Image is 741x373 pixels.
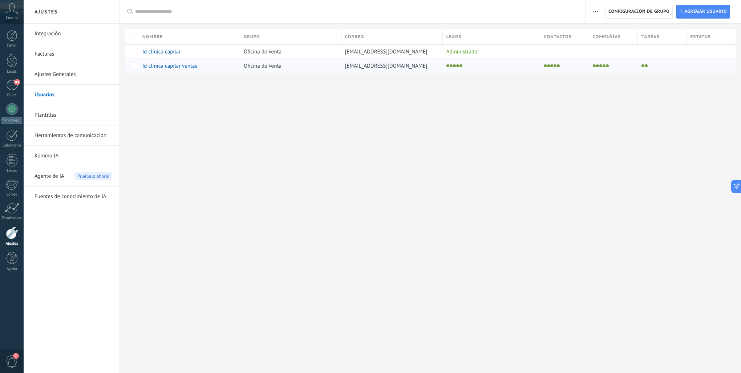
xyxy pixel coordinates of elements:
div: Chats [1,93,23,97]
span: Oficina de Venta [244,63,282,69]
span: [EMAIL_ADDRESS][DOMAIN_NAME] [345,48,428,55]
li: Agente de IA [24,166,120,186]
div: Oficina de Venta [240,45,338,59]
li: Integración [24,24,120,44]
span: Compañías [593,33,621,40]
li: Editar [599,64,602,67]
li: Exportar [459,64,462,67]
li: Instalar [446,64,449,67]
li: Kommo IA [24,146,120,166]
li: Plantillas [24,105,120,125]
span: Agregar usuario [684,5,727,18]
span: Contactos [544,33,571,40]
span: [EMAIL_ADDRESS][DOMAIN_NAME] [345,63,428,69]
span: Pruébalo ahora! [74,172,112,180]
a: Plantillas [35,105,112,125]
div: Estadísticas [1,216,23,221]
span: 2 [13,353,19,359]
li: Eliminar [456,64,459,67]
span: Grupo [244,33,260,40]
li: Eliminar [603,64,606,67]
li: Eliminar [554,64,556,67]
div: Ayuda [1,267,23,272]
a: Ajustes Generales [35,64,112,85]
div: Ajustes [1,241,23,246]
li: Examinar [596,64,599,67]
span: Correo [345,33,364,40]
div: Correo [1,192,23,197]
a: Fuentes de conocimiento de IA [35,186,112,207]
span: Id clínica capilar ventas [142,63,197,69]
a: Kommo IA [35,146,112,166]
span: Nombre [142,33,163,40]
a: Facturas [35,44,112,64]
a: Agregar usuario [676,5,730,19]
li: Instalar [593,64,596,67]
li: Editar [453,64,456,67]
span: Tareas [641,33,660,40]
li: Exportar [606,64,609,67]
span: Cuenta [6,16,18,20]
li: Exportar [557,64,560,67]
div: WhatsApp [1,117,22,124]
div: Oficina de Venta [240,59,338,73]
li: Usuarios [24,85,120,105]
li: Editar [550,64,553,67]
li: Examinar [547,64,550,67]
li: Instalar [544,64,547,67]
div: Listas [1,169,23,173]
a: Usuarios [35,85,112,105]
li: Fuentes de conocimiento de IA [24,186,120,206]
span: Leads [446,33,462,40]
span: Oficina de Venta [244,48,282,55]
div: Panel [1,43,23,48]
div: Administrador [443,45,537,59]
span: Estatus [691,33,711,40]
li: Examinar [450,64,453,67]
li: Eliminar [645,64,648,67]
button: Más [590,5,601,19]
div: Leads [1,69,23,74]
li: Facturas [24,44,120,64]
span: 84 [14,79,20,85]
li: Ajustes Generales [24,64,120,85]
li: Editar [641,64,644,67]
a: Integración [35,24,112,44]
a: Agente de IAPruébalo ahora! [35,166,112,186]
button: Configuración de grupo [605,5,673,19]
li: Herramientas de comunicación [24,125,120,146]
span: Agente de IA [35,166,64,186]
span: Configuración de grupo [608,5,669,18]
a: Herramientas de comunicación [35,125,112,146]
span: Id clínica capilar [142,48,181,55]
div: Calendario [1,143,23,148]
